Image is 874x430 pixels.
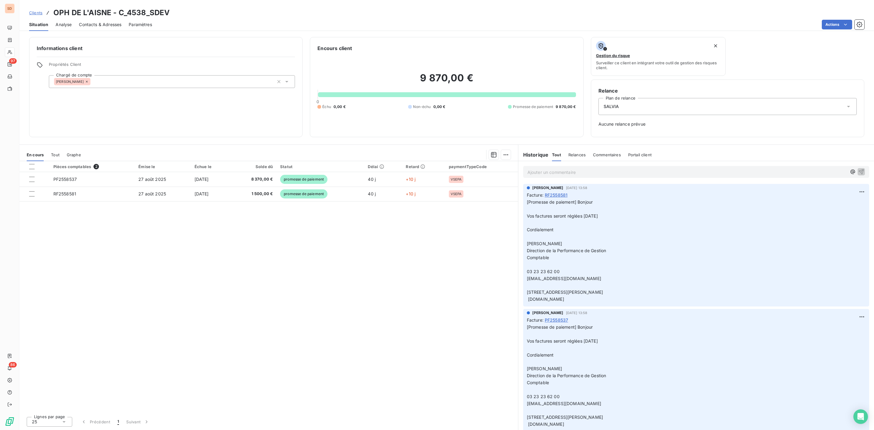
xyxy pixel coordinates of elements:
[234,164,273,169] div: Solde dû
[368,177,376,182] span: 40 j
[138,191,166,196] span: 27 août 2025
[552,152,561,157] span: Tout
[596,60,721,70] span: Surveiller ce client en intégrant votre outil de gestion des risques client.
[406,164,441,169] div: Retard
[27,152,44,157] span: En cours
[322,104,331,110] span: Échu
[56,22,72,28] span: Analyse
[195,164,226,169] div: Échue le
[628,152,652,157] span: Portail client
[527,192,544,198] span: Facture :
[598,121,857,127] span: Aucune relance prévue
[280,189,327,198] span: promesse de paiement
[29,10,42,15] span: Clients
[406,191,415,196] span: +10 j
[51,152,59,157] span: Tout
[451,192,462,196] span: VSEPA
[513,104,553,110] span: Promesse de paiement
[556,104,576,110] span: 9 870,00 €
[90,79,95,84] input: Ajouter une valeur
[53,164,131,169] div: Pièces comptables
[604,103,619,110] span: SALVIA
[406,177,415,182] span: +10 j
[566,186,588,190] span: [DATE] 13:58
[37,45,295,52] h6: Informations client
[29,10,42,16] a: Clients
[195,177,209,182] span: [DATE]
[53,177,77,182] span: PF2558537
[527,324,606,427] span: [Promesse de paiement] Bonjour Vos factures seront réglées [DATE] Cordialement [PERSON_NAME] Dire...
[433,104,445,110] span: 0,00 €
[822,20,852,29] button: Actions
[53,7,170,18] h3: OPH DE L'AISNE - C_4538_SDEV
[568,152,586,157] span: Relances
[532,185,564,191] span: [PERSON_NAME]
[129,22,152,28] span: Paramètres
[368,164,398,169] div: Délai
[527,199,606,302] span: [Promesse de paiement] Bonjour Vos factures seront réglées [DATE] Cordialement [PERSON_NAME] Dire...
[532,310,564,316] span: [PERSON_NAME]
[451,178,462,181] span: VSEPA
[32,419,37,425] span: 25
[280,175,327,184] span: promesse de paiement
[317,99,319,104] span: 0
[195,191,209,196] span: [DATE]
[117,419,119,425] span: 1
[138,164,187,169] div: Émise le
[368,191,376,196] span: 40 j
[5,4,15,13] div: SD
[853,409,868,424] div: Open Intercom Messenger
[518,151,549,158] h6: Historique
[93,164,99,169] span: 2
[280,164,361,169] div: Statut
[138,177,166,182] span: 27 août 2025
[317,72,576,90] h2: 9 870,00 €
[591,37,726,76] button: Gestion du risqueSurveiller ce client en intégrant votre outil de gestion des risques client.
[545,192,567,198] span: RF2558581
[334,104,346,110] span: 0,00 €
[413,104,431,110] span: Non-échu
[234,176,273,182] span: 8 370,00 €
[449,164,514,169] div: paymentTypeCode
[598,87,857,94] h6: Relance
[53,191,76,196] span: RF2558581
[545,317,568,323] span: PF2558537
[123,415,153,428] button: Suivant
[593,152,621,157] span: Commentaires
[234,191,273,197] span: 1 500,00 €
[49,62,295,70] span: Propriétés Client
[79,22,121,28] span: Contacts & Adresses
[67,152,81,157] span: Graphe
[9,58,17,64] span: 97
[566,311,588,315] span: [DATE] 13:58
[77,415,114,428] button: Précédent
[527,317,544,323] span: Facture :
[29,22,48,28] span: Situation
[317,45,352,52] h6: Encours client
[9,362,17,367] span: 86
[5,417,15,426] img: Logo LeanPay
[56,80,84,83] span: [PERSON_NAME]
[596,53,630,58] span: Gestion du risque
[114,415,123,428] button: 1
